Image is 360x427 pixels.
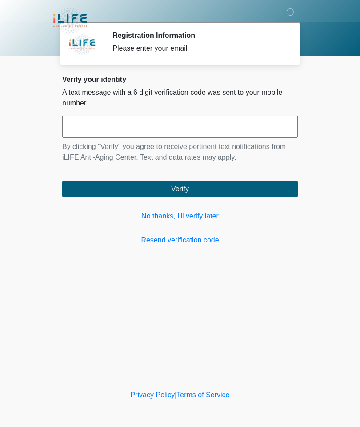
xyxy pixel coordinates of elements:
[176,391,229,399] a: Terms of Service
[62,235,298,246] a: Resend verification code
[62,87,298,109] p: A text message with a 6 digit verification code was sent to your mobile number.
[131,391,175,399] a: Privacy Policy
[62,75,298,84] h2: Verify your identity
[53,7,87,35] img: iLIFE Anti-Aging Center Logo
[175,391,176,399] a: |
[62,211,298,222] a: No thanks, I'll verify later
[62,181,298,197] button: Verify
[69,31,96,58] img: Agent Avatar
[112,43,284,54] div: Please enter your email
[62,141,298,163] p: By clicking "Verify" you agree to receive pertinent text notifications from iLIFE Anti-Aging Cent...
